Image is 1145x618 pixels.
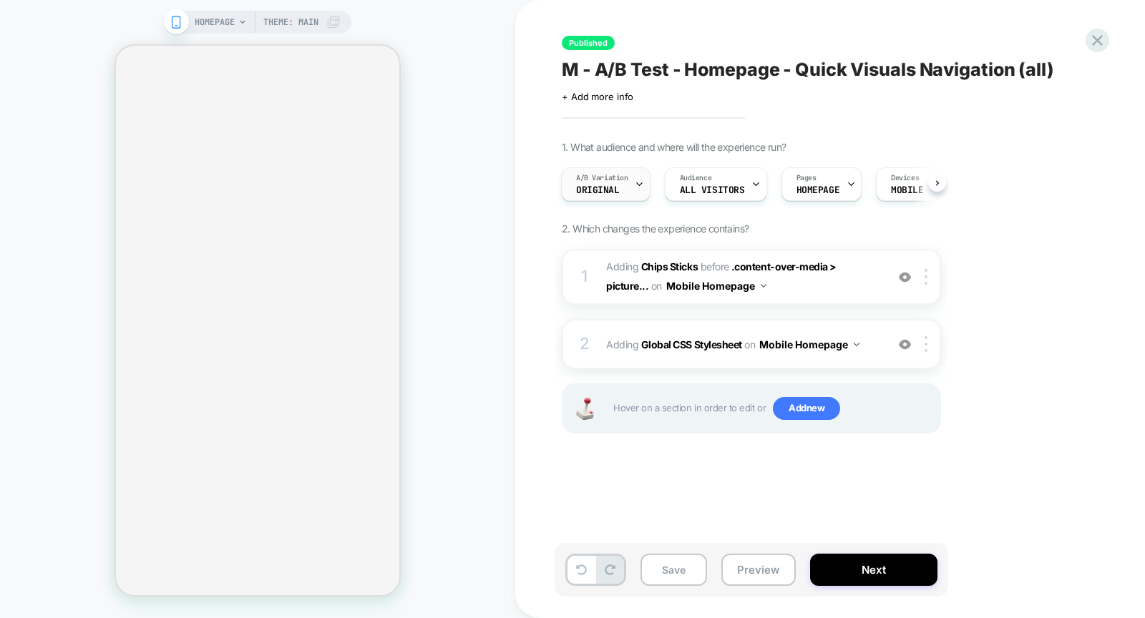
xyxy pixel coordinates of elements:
img: close [925,269,927,285]
button: Preview [721,554,796,586]
span: M - A/B Test - Homepage - Quick Visuals Navigation (all) [562,59,1054,80]
img: Joystick [570,398,599,420]
span: Hover on a section in order to edit or [613,397,932,420]
img: down arrow [854,343,859,346]
span: 1. What audience and where will the experience run? [562,141,786,153]
span: Published [562,36,615,50]
span: HOMEPAGE [796,185,840,195]
img: crossed eye [899,338,911,350]
button: Save [640,554,707,586]
span: on [651,277,662,295]
span: A/B Variation [576,173,628,183]
img: down arrow [761,284,766,288]
b: Global CSS Stylesheet [641,338,742,350]
span: MOBILE [891,185,923,195]
span: Original [576,185,620,195]
img: close [925,336,927,352]
div: 2 [578,330,592,358]
span: Audience [680,173,712,183]
span: HOMEPAGE [195,11,235,34]
span: Add new [773,397,840,420]
button: Mobile Homepage [759,334,859,355]
span: All Visitors [680,185,745,195]
span: Adding [606,334,879,355]
img: crossed eye [899,271,911,283]
span: Adding [606,260,698,273]
span: + Add more info [562,91,633,102]
span: Devices [891,173,919,183]
span: Theme: MAIN [263,11,318,34]
span: Pages [796,173,817,183]
button: Mobile Homepage [666,275,766,296]
b: Chips Sticks [641,260,698,273]
span: BEFORE [701,260,729,273]
div: 1 [578,263,592,291]
span: on [744,335,755,353]
button: Next [810,554,937,586]
span: 2. Which changes the experience contains? [562,222,749,235]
